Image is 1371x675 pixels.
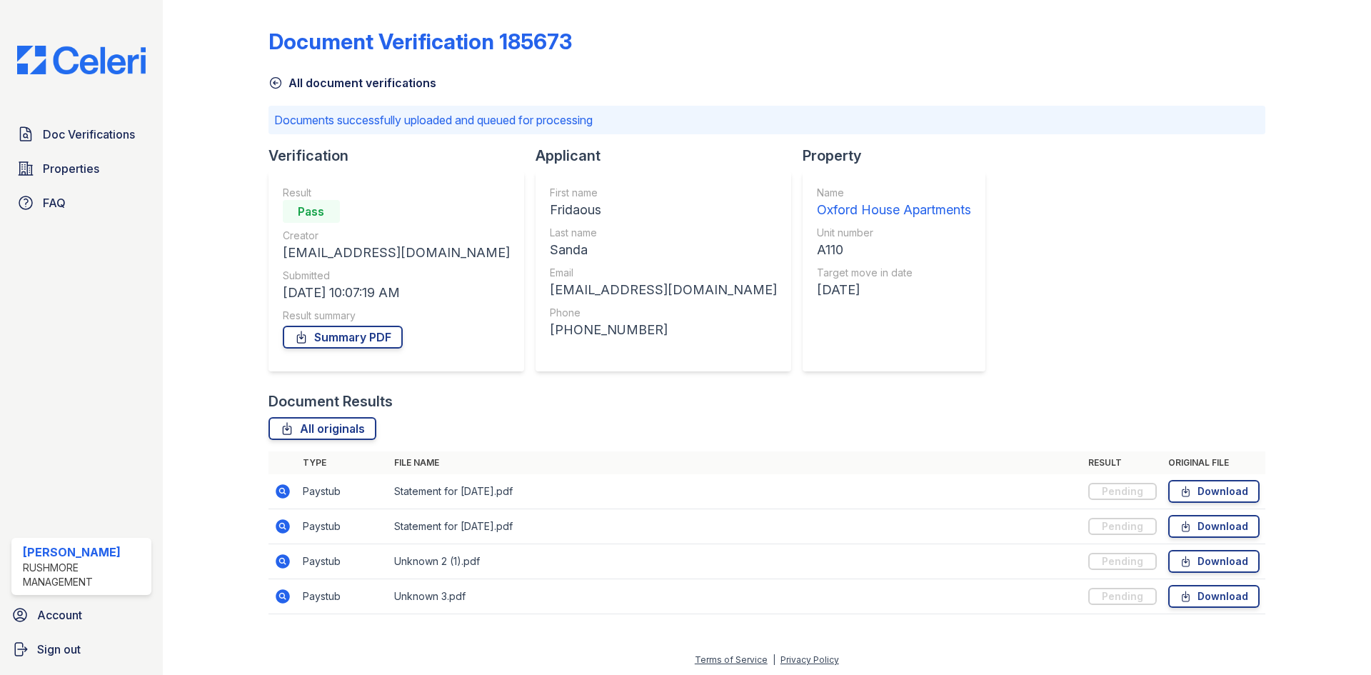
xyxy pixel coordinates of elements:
[11,189,151,217] a: FAQ
[37,606,82,624] span: Account
[695,654,768,665] a: Terms of Service
[388,451,1083,474] th: File name
[6,601,157,629] a: Account
[283,309,510,323] div: Result summary
[550,266,777,280] div: Email
[11,154,151,183] a: Properties
[283,283,510,303] div: [DATE] 10:07:19 AM
[550,280,777,300] div: [EMAIL_ADDRESS][DOMAIN_NAME]
[780,654,839,665] a: Privacy Policy
[43,194,66,211] span: FAQ
[268,391,393,411] div: Document Results
[23,544,146,561] div: [PERSON_NAME]
[817,200,971,220] div: Oxford House Apartments
[268,74,436,91] a: All document verifications
[268,417,376,440] a: All originals
[817,226,971,240] div: Unit number
[1088,553,1157,570] div: Pending
[43,160,99,177] span: Properties
[1168,550,1260,573] a: Download
[283,326,403,349] a: Summary PDF
[803,146,997,166] div: Property
[283,243,510,263] div: [EMAIL_ADDRESS][DOMAIN_NAME]
[1088,518,1157,535] div: Pending
[1168,585,1260,608] a: Download
[550,226,777,240] div: Last name
[297,579,388,614] td: Paystub
[1162,451,1265,474] th: Original file
[297,474,388,509] td: Paystub
[388,544,1083,579] td: Unknown 2 (1).pdf
[6,46,157,74] img: CE_Logo_Blue-a8612792a0a2168367f1c8372b55b34899dd931a85d93a1a3d3e32e68fde9ad4.png
[1168,515,1260,538] a: Download
[274,111,1260,129] p: Documents successfully uploaded and queued for processing
[773,654,775,665] div: |
[297,544,388,579] td: Paystub
[283,229,510,243] div: Creator
[550,320,777,340] div: [PHONE_NUMBER]
[283,186,510,200] div: Result
[1088,588,1157,605] div: Pending
[1168,480,1260,503] a: Download
[11,120,151,149] a: Doc Verifications
[297,451,388,474] th: Type
[388,579,1083,614] td: Unknown 3.pdf
[283,200,340,223] div: Pass
[817,280,971,300] div: [DATE]
[817,186,971,200] div: Name
[283,269,510,283] div: Submitted
[388,509,1083,544] td: Statement for [DATE].pdf
[297,509,388,544] td: Paystub
[550,240,777,260] div: Sanda
[37,641,81,658] span: Sign out
[23,561,146,589] div: Rushmore Management
[550,186,777,200] div: First name
[388,474,1083,509] td: Statement for [DATE].pdf
[1083,451,1162,474] th: Result
[817,266,971,280] div: Target move in date
[1088,483,1157,500] div: Pending
[43,126,135,143] span: Doc Verifications
[268,29,572,54] div: Document Verification 185673
[550,306,777,320] div: Phone
[550,200,777,220] div: Fridaous
[536,146,803,166] div: Applicant
[6,635,157,664] a: Sign out
[268,146,536,166] div: Verification
[817,240,971,260] div: A110
[817,186,971,220] a: Name Oxford House Apartments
